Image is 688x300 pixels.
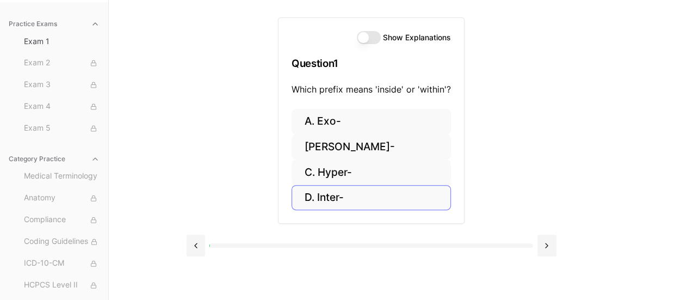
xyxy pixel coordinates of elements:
[4,150,104,168] button: Category Practice
[24,79,100,91] span: Exam 3
[20,54,104,72] button: Exam 2
[24,258,100,270] span: ICD-10-CM
[24,279,100,291] span: HCPCS Level II
[20,168,104,185] button: Medical Terminology
[20,76,104,94] button: Exam 3
[20,98,104,115] button: Exam 4
[20,33,104,50] button: Exam 1
[24,101,100,113] span: Exam 4
[24,36,100,47] span: Exam 1
[20,277,104,294] button: HCPCS Level II
[20,120,104,137] button: Exam 5
[20,211,104,229] button: Compliance
[24,123,100,134] span: Exam 5
[4,15,104,33] button: Practice Exams
[292,109,451,134] button: A. Exo-
[292,47,451,79] h3: Question 1
[20,233,104,250] button: Coding Guidelines
[24,192,100,204] span: Anatomy
[383,34,451,41] label: Show Explanations
[24,57,100,69] span: Exam 2
[292,134,451,160] button: [PERSON_NAME]-
[24,170,100,182] span: Medical Terminology
[24,214,100,226] span: Compliance
[292,160,451,185] button: C. Hyper-
[292,185,451,211] button: D. Inter-
[20,255,104,272] button: ICD-10-CM
[24,236,100,248] span: Coding Guidelines
[20,189,104,207] button: Anatomy
[292,83,451,96] p: Which prefix means 'inside' or 'within'?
